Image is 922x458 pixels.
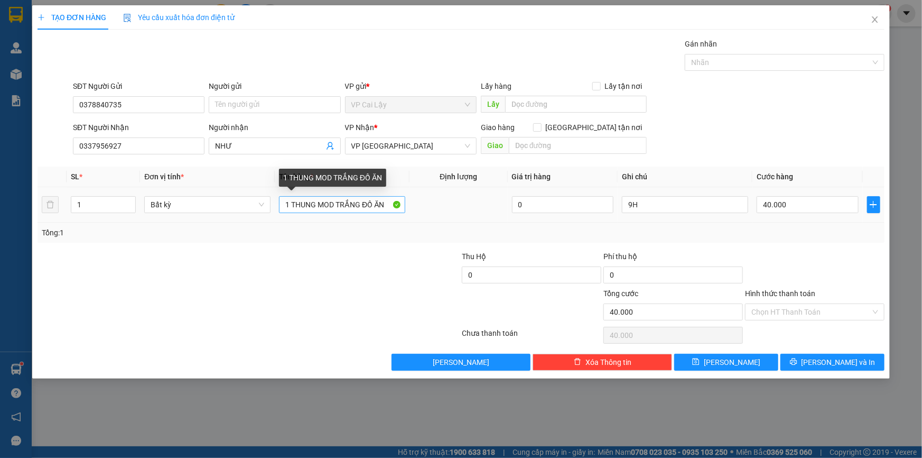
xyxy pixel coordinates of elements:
span: VP Nhận [345,123,375,132]
button: delete [42,196,59,213]
span: Bất kỳ [151,197,264,213]
button: printer[PERSON_NAME] và In [780,354,884,371]
span: plus [868,200,880,209]
span: Thu Hộ [462,252,486,261]
span: TẠO ĐƠN HÀNG [38,13,106,22]
span: Đơn vị tính [144,172,184,181]
div: SĐT Người Nhận [73,122,204,133]
button: Close [860,5,890,35]
div: VP gửi [345,80,477,92]
input: Dọc đường [505,96,647,113]
span: [PERSON_NAME] và In [802,356,876,368]
span: plus [38,14,45,21]
span: save [692,358,700,367]
span: [GEOGRAPHIC_DATA] tận nơi [542,122,647,133]
input: Ghi Chú [622,196,748,213]
span: Xóa Thông tin [585,356,631,368]
span: user-add [326,142,334,150]
span: Giao hàng [481,123,515,132]
input: VD: Bàn, Ghế [279,196,405,213]
span: [PERSON_NAME] [433,356,489,368]
input: Dọc đường [509,137,647,154]
span: VP Sài Gòn [351,138,470,154]
span: Tổng cước [603,289,638,298]
span: close [871,15,879,24]
span: delete [574,358,581,367]
div: Người nhận [209,122,340,133]
div: Phí thu hộ [603,251,743,267]
button: deleteXóa Thông tin [533,354,672,371]
span: printer [790,358,797,367]
button: plus [867,196,880,213]
button: save[PERSON_NAME] [674,354,778,371]
span: Lấy [481,96,505,113]
span: Giao [481,137,509,154]
span: Định lượng [440,172,477,181]
span: SL [71,172,79,181]
img: icon [123,14,132,22]
span: Lấy tận nơi [601,80,647,92]
span: Yêu cầu xuất hóa đơn điện tử [123,13,235,22]
div: Tổng: 1 [42,227,356,239]
span: Cước hàng [757,172,793,181]
input: 0 [512,196,614,213]
button: [PERSON_NAME] [392,354,531,371]
div: Chưa thanh toán [461,327,603,346]
div: 1 THUNG MOD TRẮNG ĐỒ ĂN [279,169,386,187]
span: Giá trị hàng [512,172,551,181]
span: Lấy hàng [481,82,511,90]
div: SĐT Người Gửi [73,80,204,92]
th: Ghi chú [618,167,752,187]
label: Gán nhãn [685,40,717,48]
div: Người gửi [209,80,340,92]
label: Hình thức thanh toán [745,289,815,298]
span: VP Cai Lậy [351,97,470,113]
span: [PERSON_NAME] [704,356,760,368]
